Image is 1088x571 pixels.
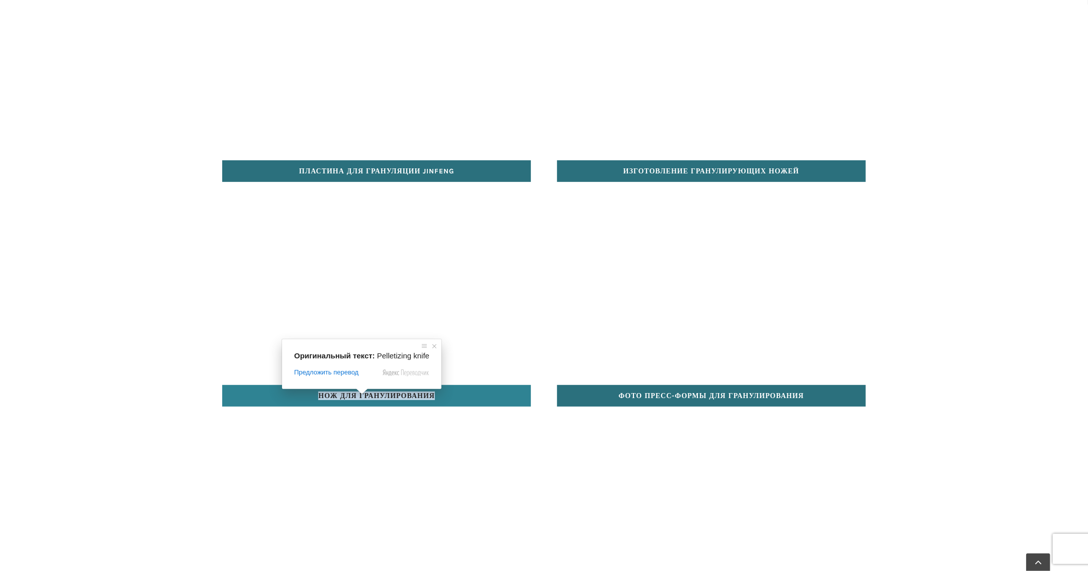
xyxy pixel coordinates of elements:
a: Нож для гранулирования [222,385,531,407]
span: Pelletizing knife [377,351,429,360]
ya-tr-span: Фото пресс-формы для гранулирования [618,392,804,400]
a: изготовление гранулирующих ножей [557,160,866,182]
span: Оригинальный текст: [294,351,375,360]
iframe: Видеоплеер YouTube 4 [561,193,862,374]
ya-tr-span: Нож для гранулирования [318,392,435,400]
ya-tr-span: Пластина для грануляции JINFENG [299,167,455,175]
ya-tr-span: изготовление гранулирующих ножей [623,167,799,175]
iframe: Видеоплеер YouTube 3 [226,193,527,374]
a: Пластина для грануляции JINFENG [222,160,531,182]
span: Предложить перевод [294,368,358,377]
a: Фото пресс-формы для гранулирования [557,385,866,407]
